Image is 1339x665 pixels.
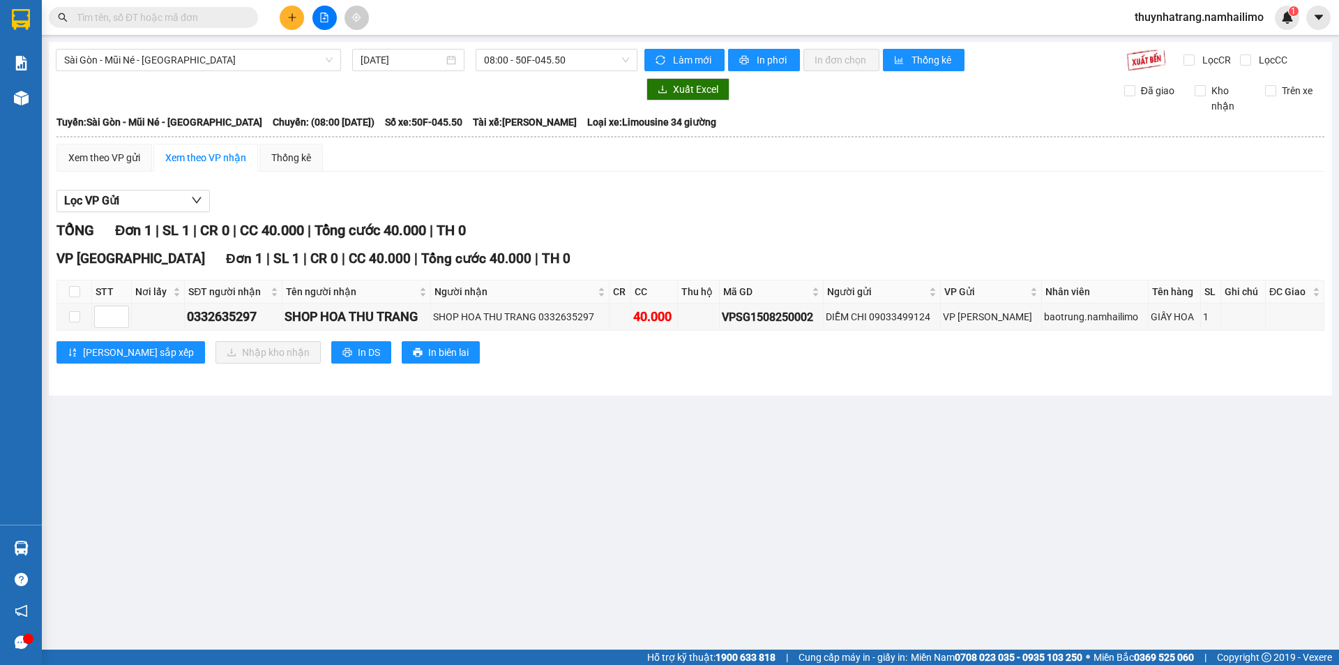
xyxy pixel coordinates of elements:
span: Mã GD [723,284,808,299]
span: | [414,251,418,267]
span: Nơi lấy [135,284,170,299]
span: Sài Gòn - Mũi Né - Nha Trang [64,50,333,70]
button: downloadNhập kho nhận [215,341,321,364]
strong: 0708 023 035 - 0935 103 250 [955,652,1082,663]
div: SHOP HOA THU TRANG [285,307,428,327]
th: Nhân viên [1042,281,1149,304]
span: Miền Nam [911,650,1082,665]
span: 08:00 - 50F-045.50 [484,50,629,70]
button: In đơn chọn [803,49,879,71]
span: In biên lai [428,345,469,360]
th: CC [631,281,678,304]
span: | [535,251,538,267]
button: syncLàm mới [644,49,725,71]
div: VPSG1508250002 [722,308,820,326]
span: Tên người nhận [286,284,416,299]
span: | [193,222,197,239]
input: 15/08/2025 [361,52,444,68]
span: Người nhận [434,284,595,299]
span: VP [GEOGRAPHIC_DATA] [56,251,205,267]
button: downloadXuất Excel [646,78,729,100]
span: SĐT người nhận [188,284,268,299]
span: Tổng cước 40.000 [315,222,426,239]
span: In phơi [757,52,789,68]
span: Đơn 1 [115,222,152,239]
sup: 1 [1289,6,1299,16]
span: CR 0 [200,222,229,239]
span: | [1204,650,1206,665]
div: VP [PERSON_NAME] [943,309,1039,324]
span: copyright [1262,652,1271,662]
span: ⚪️ [1086,655,1090,660]
span: 1 [1291,6,1296,16]
span: | [233,222,236,239]
span: sort-ascending [68,348,77,359]
span: download [658,84,667,96]
div: SHOP HOA THU TRANG 0332635297 [433,309,607,324]
th: Thu hộ [678,281,720,304]
span: down [191,195,202,206]
span: Thống kê [911,52,953,68]
span: search [58,13,68,22]
span: aim [351,13,361,22]
span: Loại xe: Limousine 34 giường [587,114,716,130]
span: Cung cấp máy in - giấy in: [799,650,907,665]
span: SL 1 [162,222,190,239]
span: Người gửi [827,284,927,299]
span: TH 0 [542,251,570,267]
button: printerIn DS [331,341,391,364]
button: plus [280,6,304,30]
img: icon-new-feature [1281,11,1294,24]
span: printer [413,348,423,359]
input: Tìm tên, số ĐT hoặc mã đơn [77,10,241,25]
span: Lọc VP Gửi [64,192,119,209]
span: Đã giao [1135,83,1180,98]
div: DIỄM CHI 09033499124 [826,309,939,324]
span: CR 0 [310,251,338,267]
div: GIẤY HOA [1151,309,1198,324]
button: file-add [312,6,337,30]
span: notification [15,604,28,618]
span: | [266,251,270,267]
span: Đơn 1 [226,251,263,267]
img: warehouse-icon [14,91,29,105]
span: question-circle [15,573,28,586]
span: | [156,222,159,239]
th: STT [92,281,132,304]
th: Tên hàng [1149,281,1201,304]
span: Xuất Excel [673,82,718,97]
button: caret-down [1306,6,1331,30]
span: In DS [358,345,380,360]
span: VP Gửi [944,284,1027,299]
span: Tổng cước 40.000 [421,251,531,267]
strong: 1900 633 818 [716,652,776,663]
span: Hỗ trợ kỹ thuật: [647,650,776,665]
b: Tuyến: Sài Gòn - Mũi Né - [GEOGRAPHIC_DATA] [56,117,262,128]
span: SL 1 [273,251,300,267]
span: Số xe: 50F-045.50 [385,114,462,130]
div: Xem theo VP nhận [165,150,246,165]
div: Xem theo VP gửi [68,150,140,165]
span: Tài xế: [PERSON_NAME] [473,114,577,130]
span: message [15,636,28,649]
button: Lọc VP Gửi [56,190,210,212]
button: printerIn biên lai [402,341,480,364]
span: | [342,251,345,267]
span: Lọc CC [1253,52,1289,68]
span: Làm mới [673,52,713,68]
span: [PERSON_NAME] sắp xếp [83,345,194,360]
div: 1 [1203,309,1218,324]
td: 0332635297 [185,304,282,331]
span: caret-down [1312,11,1325,24]
img: solution-icon [14,56,29,70]
td: VP Phạm Ngũ Lão [941,304,1042,331]
button: aim [345,6,369,30]
td: SHOP HOA THU TRANG [282,304,431,331]
span: | [308,222,311,239]
div: baotrung.namhailimo [1044,309,1146,324]
span: | [786,650,788,665]
span: bar-chart [894,55,906,66]
img: warehouse-icon [14,541,29,555]
img: 9k= [1126,49,1166,71]
img: logo-vxr [12,9,30,30]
